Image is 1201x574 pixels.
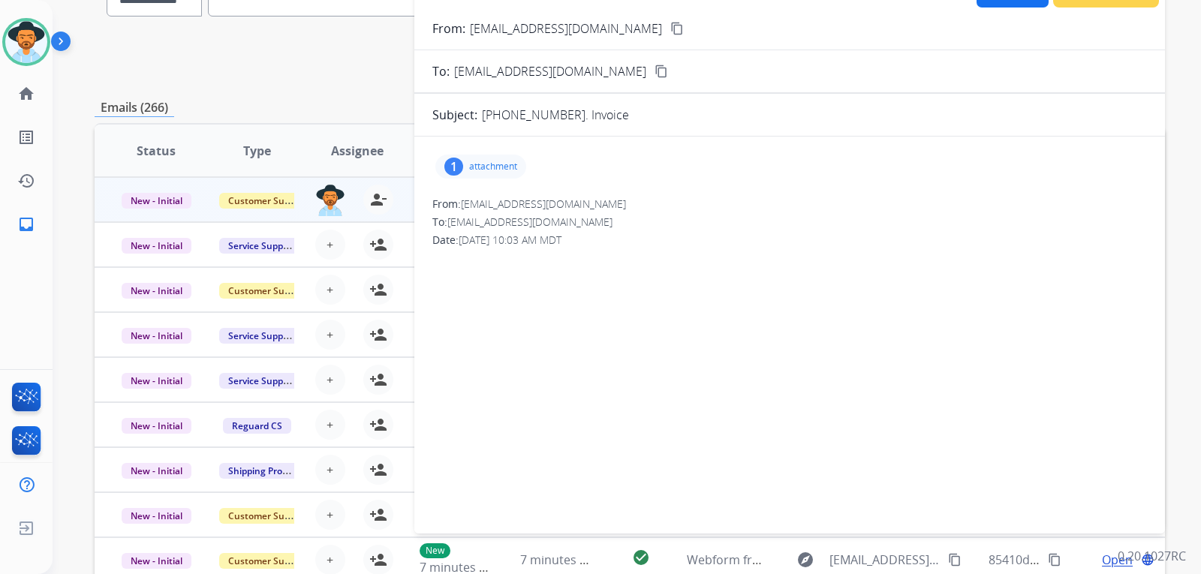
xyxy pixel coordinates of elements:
span: [EMAIL_ADDRESS][DOMAIN_NAME] [454,62,646,80]
p: New [420,543,450,558]
mat-icon: person_add [369,236,387,254]
p: From: [432,20,465,38]
span: New - Initial [122,418,191,434]
button: + [315,320,345,350]
p: Subject: [432,106,477,124]
span: New - Initial [122,553,191,569]
p: To: [432,62,450,80]
span: Open [1102,551,1133,569]
mat-icon: history [17,172,35,190]
mat-icon: content_copy [1048,553,1061,566]
mat-icon: home [17,85,35,103]
span: New - Initial [122,463,191,479]
span: New - Initial [122,373,191,389]
p: Emails (266) [95,98,174,117]
span: Customer Support [219,283,317,299]
button: + [315,230,345,260]
p: [EMAIL_ADDRESS][DOMAIN_NAME] [470,20,662,38]
div: To: [432,215,1147,230]
span: New - Initial [122,283,191,299]
span: Type [243,142,271,160]
mat-icon: content_copy [948,553,962,566]
span: Status [137,142,176,160]
img: agent-avatar [315,185,345,216]
mat-icon: content_copy [670,22,684,35]
span: 7 minutes ago [520,551,600,568]
span: Assignee [331,142,384,160]
img: avatar [5,21,47,63]
span: Customer Support [219,508,317,524]
span: New - Initial [122,238,191,254]
mat-icon: inbox [17,215,35,233]
mat-icon: check_circle [632,548,650,566]
button: + [315,455,345,485]
mat-icon: person_add [369,371,387,389]
div: 1 [444,158,463,176]
span: + [327,506,333,524]
mat-icon: person_add [369,461,387,479]
span: + [327,461,333,479]
span: + [327,371,333,389]
mat-icon: person_remove [369,191,387,209]
span: Shipping Protection [219,463,322,479]
button: + [315,275,345,305]
span: + [327,281,333,299]
span: Service Support [219,238,305,254]
span: Webform from [EMAIL_ADDRESS][DOMAIN_NAME] on [DATE] [687,551,1027,568]
span: New - Initial [122,508,191,524]
span: Customer Support [219,193,317,209]
mat-icon: person_add [369,416,387,434]
span: + [327,416,333,434]
p: 0.20.1027RC [1118,547,1186,565]
mat-icon: content_copy [655,65,668,78]
span: New - Initial [122,193,191,209]
div: From: [432,197,1147,212]
button: + [315,365,345,395]
mat-icon: list_alt [17,128,35,146]
span: Service Support [219,373,305,389]
span: New - Initial [122,328,191,344]
span: + [327,551,333,569]
span: [EMAIL_ADDRESS][DOMAIN_NAME] [829,551,939,569]
button: + [315,500,345,530]
p: attachment [469,161,517,173]
mat-icon: person_add [369,506,387,524]
span: [EMAIL_ADDRESS][DOMAIN_NAME] [461,197,626,211]
div: Date: [432,233,1147,248]
span: [EMAIL_ADDRESS][DOMAIN_NAME] [447,215,613,229]
span: [DATE] 10:03 AM MDT [459,233,561,247]
mat-icon: person_add [369,326,387,344]
mat-icon: person_add [369,281,387,299]
span: + [327,236,333,254]
p: [PHONE_NUMBER]. Invoice [482,106,629,124]
span: Customer Support [219,553,317,569]
button: + [315,410,345,440]
span: Reguard CS [223,418,291,434]
mat-icon: explore [796,551,814,569]
span: Service Support [219,328,305,344]
span: + [327,326,333,344]
mat-icon: person_add [369,551,387,569]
